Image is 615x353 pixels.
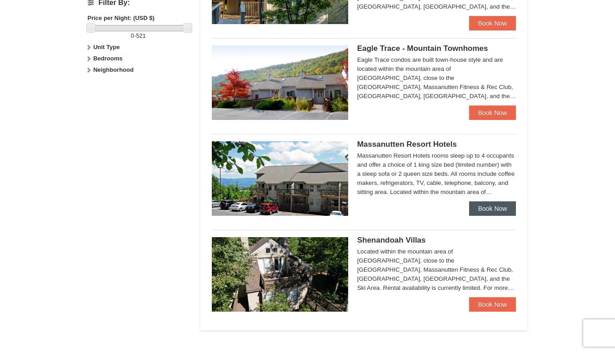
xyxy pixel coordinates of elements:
[469,201,516,216] a: Book Now
[88,15,155,21] strong: Price per Night: (USD $)
[357,151,516,197] div: Massanutten Resort Hotels rooms sleep up to 4 occupants and offer a choice of 1 king size bed (li...
[357,55,516,101] div: Eagle Trace condos are built town-house style and are located within the mountain area of [GEOGRA...
[93,66,134,73] strong: Neighborhood
[212,237,348,312] img: 19219019-2-e70bf45f.jpg
[357,44,488,53] span: Eagle Trace - Mountain Townhomes
[93,44,120,50] strong: Unit Type
[88,31,189,40] label: -
[136,32,146,39] span: 521
[93,55,122,62] strong: Bedrooms
[212,141,348,216] img: 19219026-1-e3b4ac8e.jpg
[357,236,426,244] span: Shenandoah Villas
[357,140,457,149] span: Massanutten Resort Hotels
[212,45,348,120] img: 19218983-1-9b289e55.jpg
[469,105,516,120] a: Book Now
[469,297,516,312] a: Book Now
[131,32,134,39] span: 0
[357,247,516,293] div: Located within the mountain area of [GEOGRAPHIC_DATA], close to the [GEOGRAPHIC_DATA], Massanutte...
[469,16,516,30] a: Book Now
